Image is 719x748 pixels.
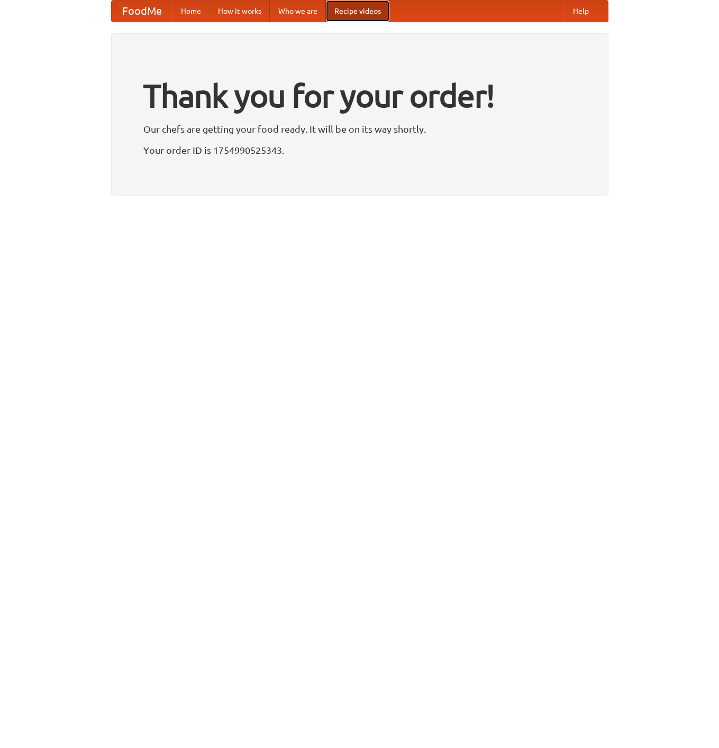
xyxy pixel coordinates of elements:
[172,1,210,22] a: Home
[210,1,270,22] a: How it works
[143,142,576,158] p: Your order ID is 1754990525343.
[143,121,576,137] p: Our chefs are getting your food ready. It will be on its way shortly.
[143,70,576,121] h1: Thank you for your order!
[112,1,172,22] a: FoodMe
[326,1,389,22] a: Recipe videos
[270,1,326,22] a: Who we are
[565,1,597,22] a: Help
